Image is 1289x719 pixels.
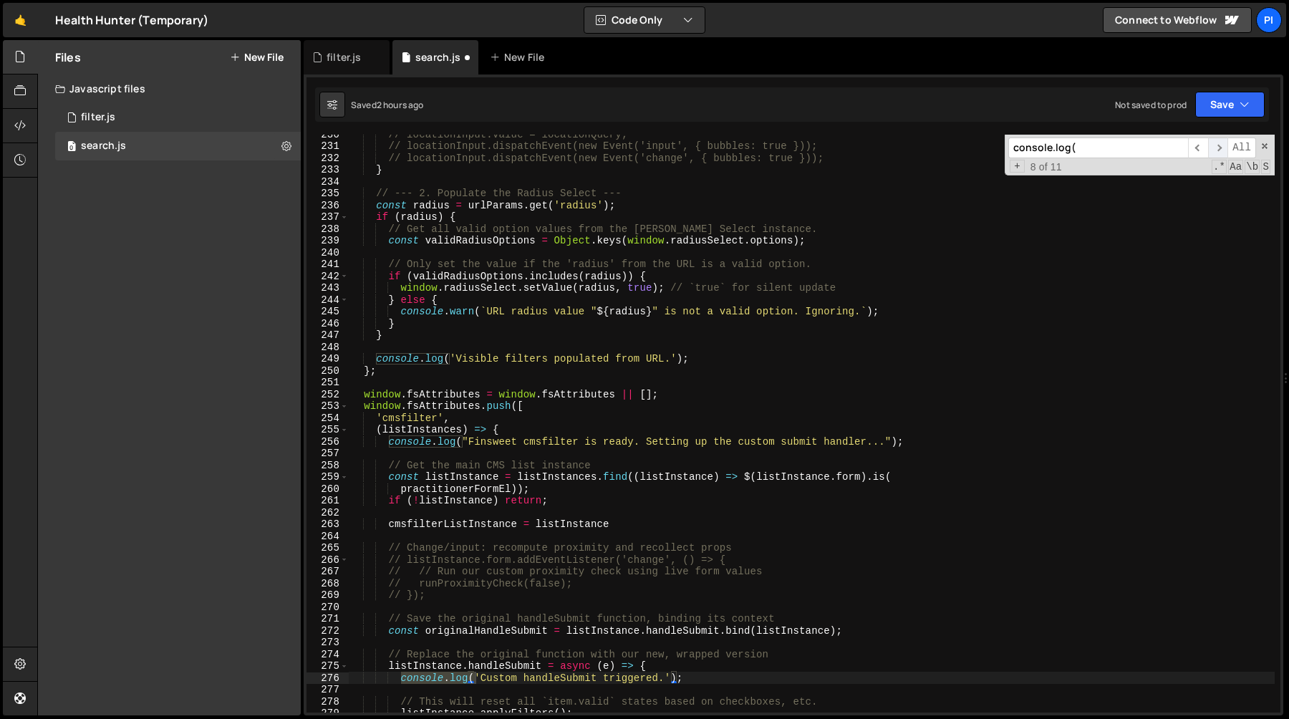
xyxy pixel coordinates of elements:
[306,271,349,283] div: 242
[306,672,349,685] div: 276
[55,132,301,160] div: 16494/45041.js
[306,424,349,436] div: 255
[306,495,349,507] div: 261
[1008,137,1188,158] input: Search for
[1256,7,1282,33] a: Pi
[306,625,349,637] div: 272
[306,554,349,566] div: 266
[1103,7,1252,33] a: Connect to Webflow
[306,294,349,307] div: 244
[415,50,460,64] div: search.js
[306,247,349,259] div: 240
[1245,160,1260,174] span: Whole Word Search
[306,188,349,200] div: 235
[1227,137,1256,158] span: Alt-Enter
[306,602,349,614] div: 270
[377,99,424,111] div: 2 hours ago
[1212,160,1227,174] span: RegExp Search
[306,518,349,531] div: 263
[306,153,349,165] div: 232
[1188,137,1208,158] span: ​
[306,412,349,425] div: 254
[306,448,349,460] div: 257
[55,103,301,132] div: 16494/44708.js
[306,306,349,318] div: 245
[1010,160,1025,173] span: Toggle Replace mode
[1228,160,1243,174] span: CaseSensitive Search
[306,471,349,483] div: 259
[306,649,349,661] div: 274
[584,7,705,33] button: Code Only
[306,460,349,472] div: 258
[306,318,349,330] div: 246
[1025,161,1068,173] span: 8 of 11
[306,329,349,342] div: 247
[306,365,349,377] div: 250
[81,140,126,153] div: search.js
[230,52,284,63] button: New File
[1208,137,1228,158] span: ​
[306,578,349,590] div: 268
[306,566,349,578] div: 267
[306,235,349,247] div: 239
[306,223,349,236] div: 238
[306,389,349,401] div: 252
[306,684,349,696] div: 277
[306,436,349,448] div: 256
[306,696,349,708] div: 278
[306,542,349,554] div: 265
[55,49,81,65] h2: Files
[306,507,349,519] div: 262
[306,164,349,176] div: 233
[38,74,301,103] div: Javascript files
[306,282,349,294] div: 243
[306,140,349,153] div: 231
[306,589,349,602] div: 269
[490,50,550,64] div: New File
[306,353,349,365] div: 249
[327,50,361,64] div: filter.js
[306,176,349,188] div: 234
[351,99,424,111] div: Saved
[67,142,76,153] span: 0
[306,259,349,271] div: 241
[306,377,349,389] div: 251
[306,613,349,625] div: 271
[306,200,349,212] div: 236
[1261,160,1270,174] span: Search In Selection
[306,342,349,354] div: 248
[306,211,349,223] div: 237
[3,3,38,37] a: 🤙
[306,129,349,141] div: 230
[55,11,208,29] div: Health Hunter (Temporary)
[306,637,349,649] div: 273
[1115,99,1187,111] div: Not saved to prod
[81,111,115,124] div: filter.js
[306,531,349,543] div: 264
[306,483,349,496] div: 260
[306,400,349,412] div: 253
[306,660,349,672] div: 275
[1195,92,1265,117] button: Save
